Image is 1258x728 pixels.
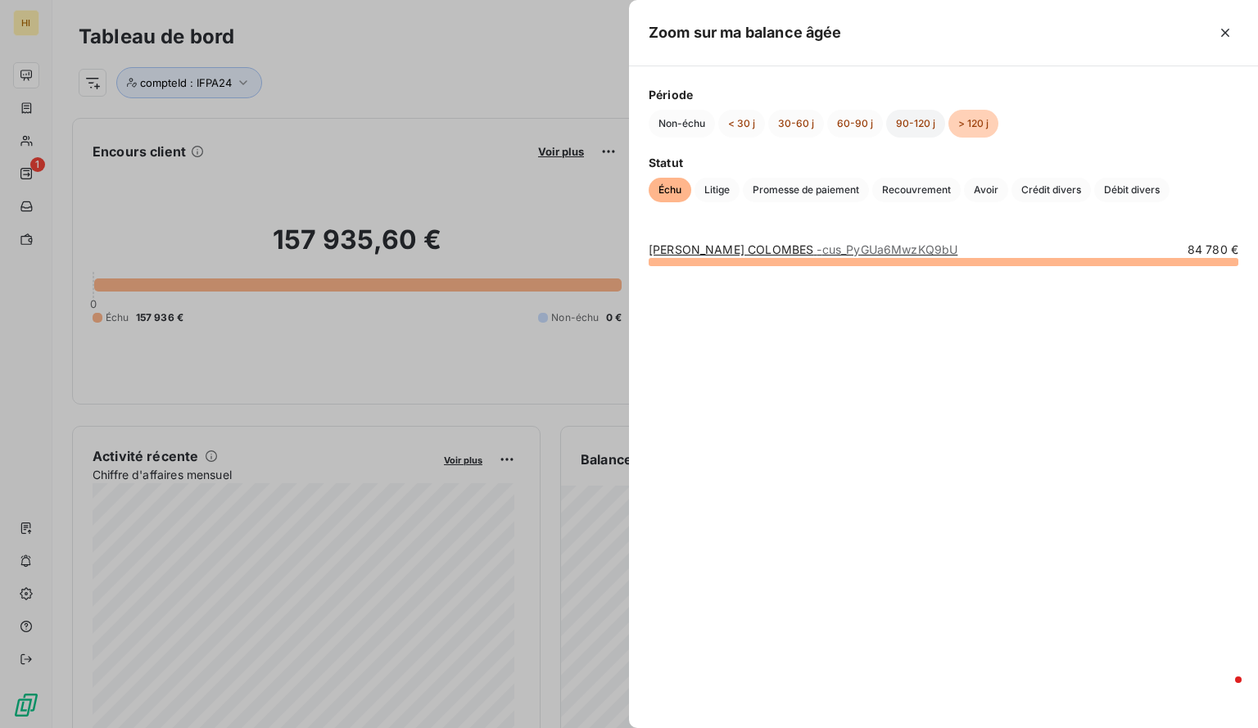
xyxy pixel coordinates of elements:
button: Crédit divers [1011,178,1091,202]
button: Recouvrement [872,178,961,202]
button: < 30 j [718,110,765,138]
button: Non-échu [649,110,715,138]
button: Débit divers [1094,178,1170,202]
button: 60-90 j [827,110,883,138]
button: 90-120 j [886,110,945,138]
iframe: Intercom live chat [1202,672,1242,712]
span: Statut [649,154,1238,171]
span: Période [649,86,1238,103]
button: > 120 j [948,110,998,138]
button: Litige [695,178,740,202]
span: 84 780 € [1188,242,1238,258]
a: [PERSON_NAME] COLOMBES [649,242,957,256]
button: Avoir [964,178,1008,202]
button: Promesse de paiement [743,178,869,202]
button: 30-60 j [768,110,824,138]
h5: Zoom sur ma balance âgée [649,21,842,44]
button: Échu [649,178,691,202]
span: - cus_PyGUa6MwzKQ9bU [817,242,957,256]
